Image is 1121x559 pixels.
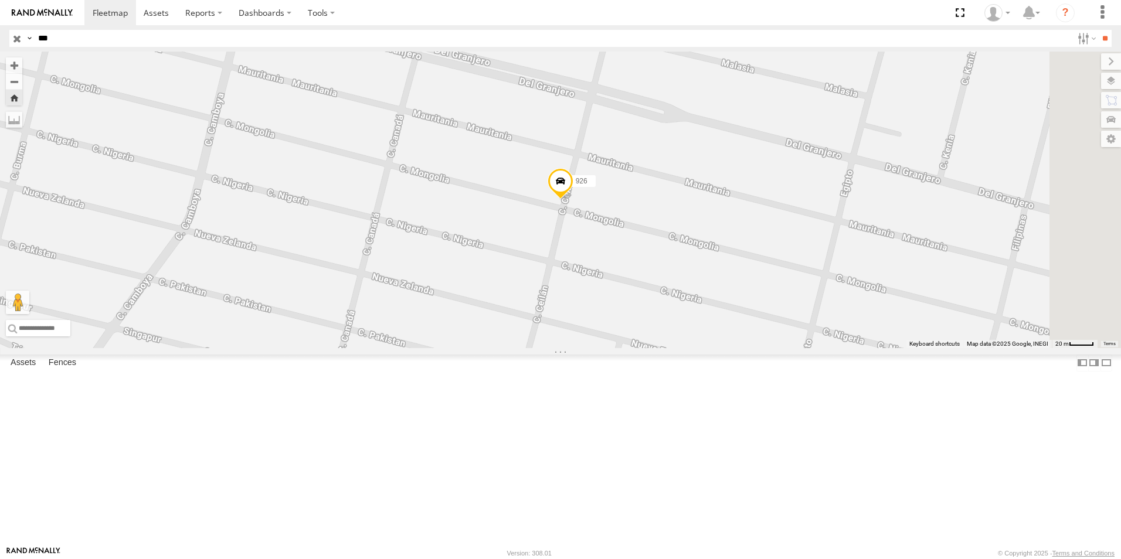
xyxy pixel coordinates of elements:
div: Jonathan Soto [980,4,1014,22]
button: Map Scale: 20 m per 39 pixels [1052,340,1098,348]
label: Measure [6,111,22,128]
label: Dock Summary Table to the Left [1076,355,1088,371]
span: 20 m [1055,340,1069,347]
a: Visit our Website [6,547,60,559]
label: Map Settings [1101,131,1121,147]
label: Assets [5,355,42,371]
a: Terms and Conditions [1052,550,1115,557]
div: Version: 308.01 [507,550,552,557]
label: Hide Summary Table [1100,355,1112,371]
label: Dock Summary Table to the Right [1088,355,1100,371]
button: Zoom out [6,73,22,90]
button: Keyboard shortcuts [909,340,960,348]
div: © Copyright 2025 - [998,550,1115,557]
i: ? [1056,4,1075,22]
a: Terms (opens in new tab) [1103,342,1116,346]
button: Drag Pegman onto the map to open Street View [6,291,29,314]
label: Fences [43,355,82,371]
label: Search Filter Options [1073,30,1098,47]
span: Map data ©2025 Google, INEGI [967,340,1048,347]
img: rand-logo.svg [12,9,73,17]
button: Zoom Home [6,90,22,105]
label: Search Query [25,30,34,47]
span: 926 [576,178,587,186]
button: Zoom in [6,57,22,73]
